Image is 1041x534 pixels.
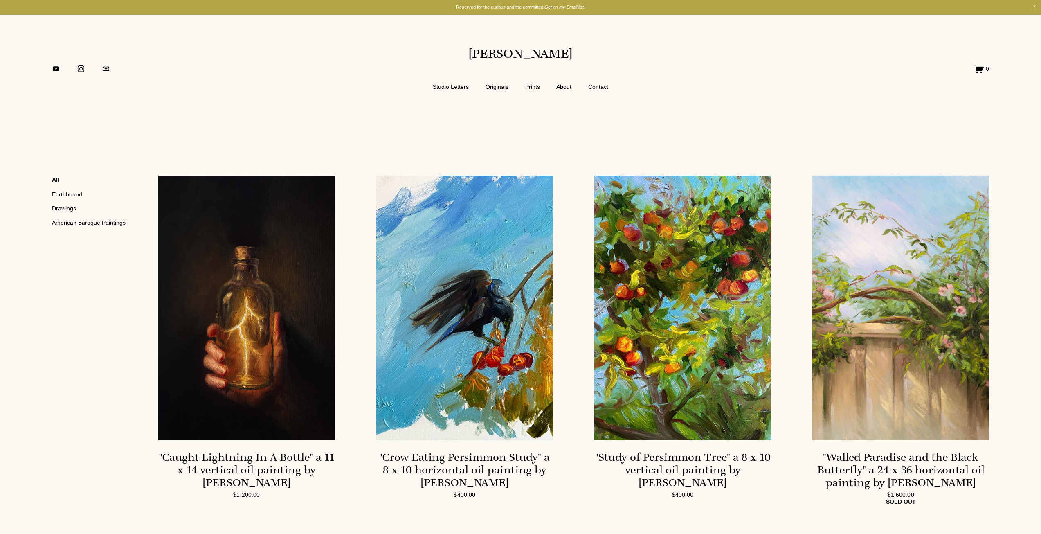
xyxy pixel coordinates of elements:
[376,176,553,507] a: "Crow Eating Persimmon Study" a 8 x 10 horizontal oil painting by Jennifer Marie Keller
[376,451,553,489] div: "Crow Eating Persimmon Study" a 8 x 10 horizontal oil painting by [PERSON_NAME]
[812,451,989,489] div: "Walled Paradise and the Black Butterfly" a 24 x 36 horizontal oil painting by [PERSON_NAME]
[486,81,508,92] a: Originals
[158,451,335,489] div: "Caught Lightning In A Bottle" a 11 x 14 vertical oil painting by [PERSON_NAME]
[594,451,771,489] div: "Study of Persimmon Tree" a 8 x 10 vertical oil painting by [PERSON_NAME]
[52,187,142,201] a: Earthbound
[77,65,85,73] a: instagram-unauth
[102,65,110,73] a: jennifermariekeller@gmail.com
[812,176,989,507] a: "Walled Paradise and the Black Butterfly" a 24 x 36 horizontal oil painting by Jennifer Marie Keller
[594,492,771,498] div: $400.00
[158,176,335,507] a: "Caught Lightning In A Bottle" a 11 x 14 vertical oil painting by Jennifer Marie Keller
[812,492,989,498] div: $1,600.00
[556,81,571,92] a: About
[986,65,989,72] span: 0
[468,45,573,61] a: [PERSON_NAME]
[974,64,989,74] a: 0 items in cart
[52,65,60,73] a: YouTube
[52,201,142,215] a: Drawings
[52,176,142,187] a: All
[158,492,335,498] div: $1,200.00
[433,81,469,92] a: Studio Letters
[588,81,608,92] a: Contact
[525,81,540,92] a: Prints
[594,176,771,507] a: "Study of Persimmon Tree" a 8 x 10 vertical oil painting by Jennifer Marie Keller
[52,216,142,230] a: American Baroque Paintings
[812,498,989,507] div: sold out
[376,492,553,498] div: $400.00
